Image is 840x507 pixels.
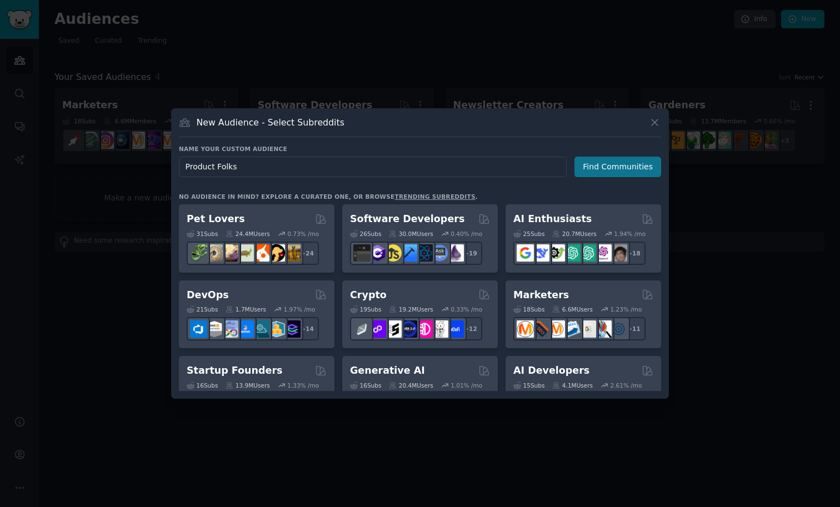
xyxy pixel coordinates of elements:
[226,305,266,313] div: 1.7M Users
[532,320,549,338] img: bigseo
[237,244,254,262] img: turtle
[394,193,475,200] a: trending subreddits
[431,244,448,262] img: AskComputerScience
[447,244,464,262] img: elixir
[594,320,612,338] img: MarketingResearch
[226,230,269,238] div: 24.4M Users
[350,212,464,226] h2: Software Developers
[252,244,269,262] img: cockatiel
[451,381,482,389] div: 1.01 % /mo
[579,244,596,262] img: chatgpt_prompts_
[622,242,646,265] div: + 18
[610,244,627,262] img: ArtificalIntelligence
[389,230,433,238] div: 30.0M Users
[287,230,319,238] div: 0.73 % /mo
[594,244,612,262] img: OpenAIDev
[350,288,387,302] h2: Crypto
[513,288,569,302] h2: Marketers
[548,320,565,338] img: AskMarketing
[563,244,581,262] img: chatgpt_promptDesign
[384,320,402,338] img: ethstaker
[206,244,223,262] img: ballpython
[447,320,464,338] img: defi_
[187,288,229,302] h2: DevOps
[610,320,627,338] img: OnlineMarketing
[268,320,285,338] img: aws_cdk
[517,244,534,262] img: GoogleGeminiAI
[283,244,301,262] img: dogbreed
[187,212,245,226] h2: Pet Lovers
[552,305,593,313] div: 6.6M Users
[513,381,544,389] div: 15 Sub s
[221,244,238,262] img: leopardgeckos
[532,244,549,262] img: DeepSeek
[179,157,567,177] input: Pick a short name, like "Digital Marketers" or "Movie-Goers"
[451,230,482,238] div: 0.40 % /mo
[548,244,565,262] img: AItoolsCatalog
[552,230,596,238] div: 20.7M Users
[226,381,269,389] div: 13.9M Users
[187,364,282,378] h2: Startup Founders
[400,320,417,338] img: web3
[563,320,581,338] img: Emailmarketing
[513,212,592,226] h2: AI Enthusiasts
[416,320,433,338] img: defiblockchain
[179,193,478,200] div: No audience in mind? Explore a curated one, or browse .
[513,364,589,378] h2: AI Developers
[622,317,646,340] div: + 11
[611,381,642,389] div: 2.61 % /mo
[187,305,218,313] div: 21 Sub s
[190,244,207,262] img: herpetology
[268,244,285,262] img: PetAdvice
[611,305,642,313] div: 1.23 % /mo
[513,230,544,238] div: 25 Sub s
[389,305,433,313] div: 19.2M Users
[187,230,218,238] div: 31 Sub s
[579,320,596,338] img: googleads
[252,320,269,338] img: platformengineering
[416,244,433,262] img: reactnative
[459,317,482,340] div: + 12
[614,230,646,238] div: 1.94 % /mo
[350,305,381,313] div: 19 Sub s
[574,157,661,177] button: Find Communities
[284,305,316,313] div: 1.97 % /mo
[400,244,417,262] img: iOSProgramming
[431,320,448,338] img: CryptoNews
[513,305,544,313] div: 18 Sub s
[517,320,534,338] img: content_marketing
[296,242,319,265] div: + 24
[459,242,482,265] div: + 19
[190,320,207,338] img: azuredevops
[221,320,238,338] img: Docker_DevOps
[237,320,254,338] img: DevOpsLinks
[187,381,218,389] div: 16 Sub s
[353,244,371,262] img: software
[283,320,301,338] img: PlatformEngineers
[451,305,482,313] div: 0.33 % /mo
[384,244,402,262] img: learnjavascript
[350,381,381,389] div: 16 Sub s
[350,364,425,378] h2: Generative AI
[552,381,593,389] div: 4.1M Users
[369,320,386,338] img: 0xPolygon
[350,230,381,238] div: 26 Sub s
[369,244,386,262] img: csharp
[206,320,223,338] img: AWS_Certified_Experts
[287,381,319,389] div: 1.33 % /mo
[353,320,371,338] img: ethfinance
[179,145,661,153] h3: Name your custom audience
[296,317,319,340] div: + 14
[197,117,344,128] h3: New Audience - Select Subreddits
[389,381,433,389] div: 20.4M Users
